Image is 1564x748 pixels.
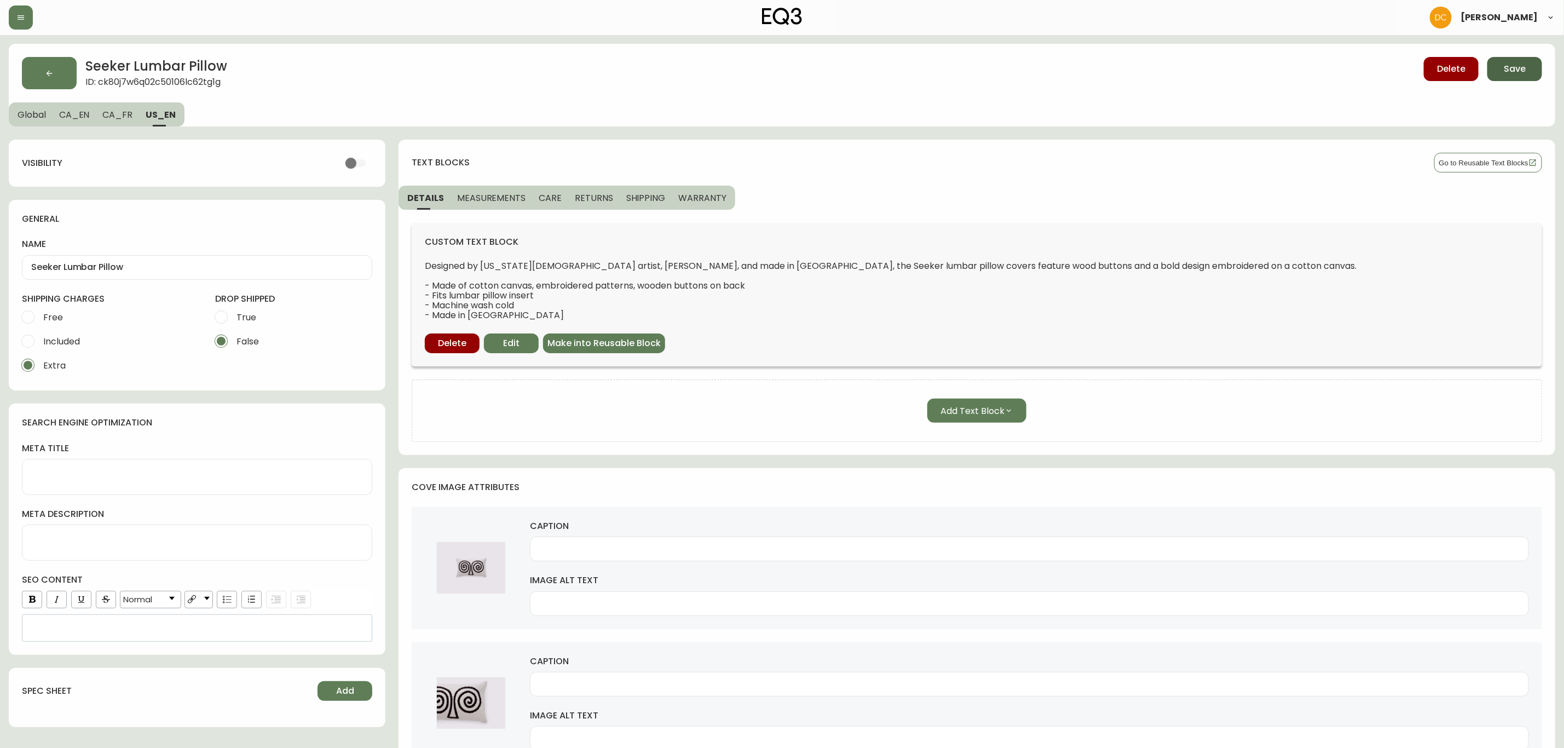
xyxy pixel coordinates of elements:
[318,681,372,701] button: Add
[43,360,66,371] span: Extra
[96,591,116,608] div: Strikethrough
[547,337,661,349] span: Make into Reusable Block
[503,337,520,349] span: Edit
[425,333,480,353] button: Delete
[22,238,372,250] label: name
[30,623,365,634] div: rdw-editor
[425,542,517,594] img: COMPRESSED.jpg
[1434,153,1542,172] button: Go to Reusable Text Blocks
[266,591,286,608] div: Indent
[22,591,372,642] div: rdw-wrapper
[20,591,372,612] div: rdw-toolbar
[678,192,726,204] span: WARRANTY
[47,591,67,608] div: Italic
[291,591,311,608] div: Outdent
[43,312,63,323] span: Free
[22,293,105,305] h4: shipping charges
[530,520,1529,532] label: caption
[22,442,372,454] label: meta title
[215,591,313,608] div: rdw-list-control
[927,399,1026,423] button: Add Text Block
[412,481,1533,493] h4: cove image attributes
[1430,7,1452,28] img: 7eb451d6983258353faa3212700b340b
[183,591,215,608] div: rdw-link-control
[22,574,372,586] h4: seo content
[407,192,444,204] span: DETAILS
[22,685,309,697] h4: spec sheet
[484,333,539,353] button: Edit
[425,236,1529,248] h4: custom text block
[22,417,363,429] h4: search engine optimization
[43,336,80,347] span: Included
[241,591,262,608] div: Ordered
[1487,57,1542,81] button: Save
[236,336,259,347] span: False
[762,8,803,25] img: logo
[22,591,42,608] div: Bold
[217,591,237,608] div: Unordered
[85,57,227,77] h2: Seeker Lumbar Pillow
[336,685,354,697] span: Add
[118,591,183,608] div: rdw-block-control
[1504,63,1526,75] span: Save
[102,109,132,120] span: CA_FR
[530,574,1529,586] label: image alt text
[438,337,466,349] span: Delete
[215,293,275,305] h4: drop shipped
[530,655,1529,668] label: caption
[425,677,517,729] img: COMPRESSED.jpg
[425,261,1529,320] span: Designed by [US_STATE][DEMOGRAPHIC_DATA] artist, [PERSON_NAME], and made in [GEOGRAPHIC_DATA], th...
[543,333,665,353] button: Make into Reusable Block
[18,109,46,120] span: Global
[20,591,118,608] div: rdw-inline-control
[22,157,332,169] h4: visibility
[539,192,562,204] span: CARE
[120,591,181,608] a: Block Type
[530,710,1529,722] label: image alt text
[120,591,181,608] div: rdw-dropdown
[1437,63,1465,75] span: Delete
[146,109,176,120] span: US_EN
[1461,13,1538,22] span: [PERSON_NAME]
[123,595,152,605] span: Normal
[940,404,1005,418] span: Add Text Block
[236,312,256,323] span: True
[59,109,90,120] span: CA_EN
[71,591,91,608] div: Underline
[22,213,363,225] h4: general
[22,508,372,520] label: meta description
[412,157,1425,169] h4: text blocks
[575,192,613,204] span: RETURNS
[457,192,526,204] span: MEASUREMENTS
[85,77,227,89] span: ID: ck80j7w6q02c50106lc62tg1g
[184,591,213,608] div: rdw-dropdown
[626,192,666,204] span: SHIPPING
[1424,57,1479,81] button: Delete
